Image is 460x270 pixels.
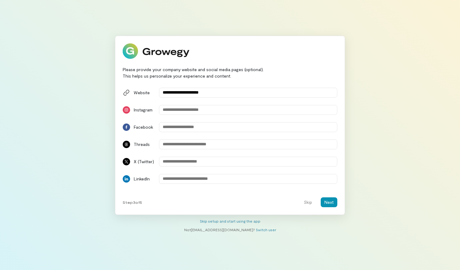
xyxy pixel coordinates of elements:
[256,228,276,232] a: Switch user
[123,200,142,205] span: Step 3 of 5
[134,159,155,165] div: X (Twitter)
[123,106,130,114] img: Instagram
[123,66,337,79] div: Please provide your company website and social media pages (optional). This helps us personalize ...
[134,141,155,147] div: Threads
[200,219,260,223] a: Skip setup and start using the app
[134,90,155,96] div: Website
[159,105,337,115] input: Instagram
[159,122,337,132] input: Facebook
[300,197,316,207] button: Skip
[159,139,337,149] input: Threads
[123,43,190,59] img: Growegy logo
[321,197,337,207] button: Next
[159,157,337,167] input: X (Twitter)
[159,88,337,98] input: Website
[184,228,255,232] span: Not [EMAIL_ADDRESS][DOMAIN_NAME] ?
[123,123,130,131] img: Facebook
[123,175,130,183] img: LinkedIn
[159,174,337,184] input: LinkedIn
[123,158,130,165] img: X
[134,176,155,182] div: LinkedIn
[123,141,130,148] img: Threads
[134,124,155,130] div: Facebook
[134,107,155,113] div: Instagram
